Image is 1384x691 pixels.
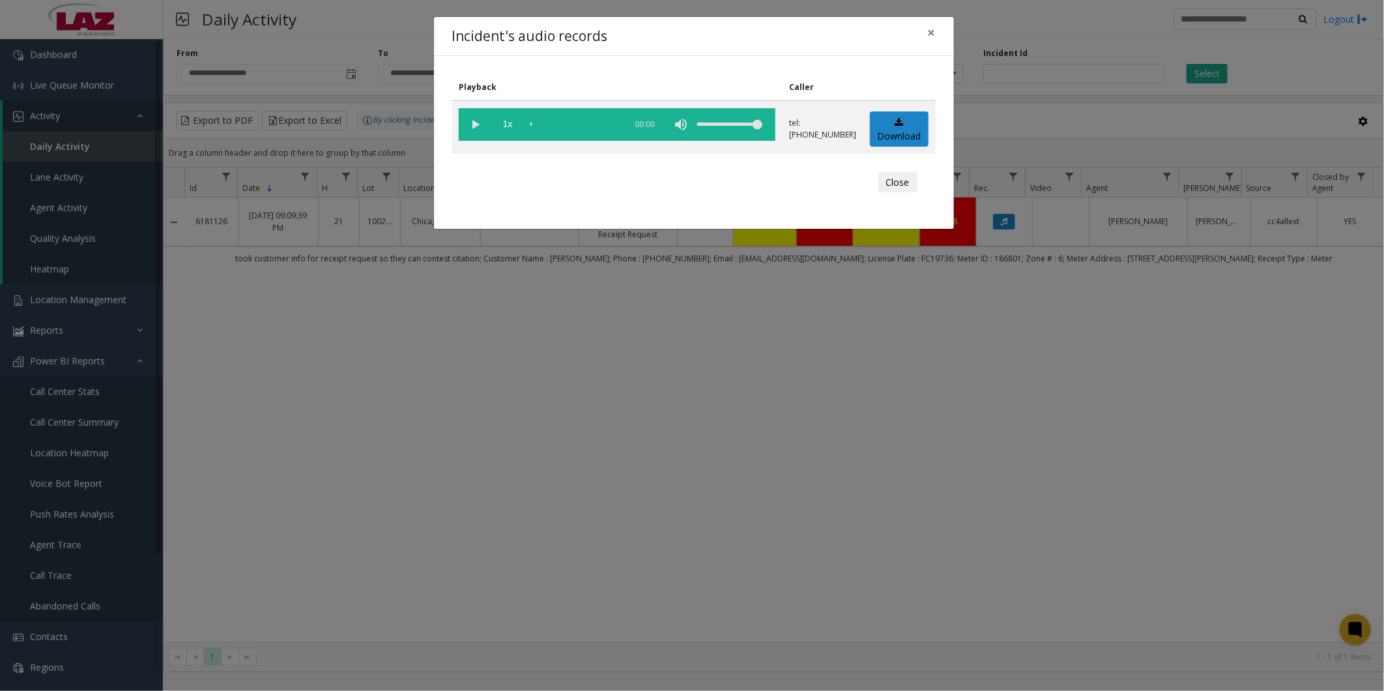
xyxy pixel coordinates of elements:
button: Close [919,17,945,49]
th: Caller [783,74,863,100]
div: scrub bar [530,108,619,141]
span: playback speed button [491,108,524,141]
p: tel:[PHONE_NUMBER] [789,117,856,141]
h4: Incident's audio records [452,26,608,47]
a: Download [870,111,929,147]
span: × [928,23,936,42]
button: Close [878,172,917,193]
div: volume level [697,108,762,141]
th: Playback [452,74,783,100]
